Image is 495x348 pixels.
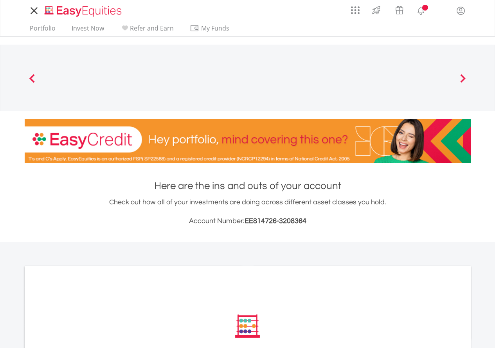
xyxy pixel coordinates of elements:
span: Refer and Earn [130,24,174,32]
a: Refer and Earn [117,24,177,36]
img: EasyEquities_Logo.png [43,5,125,18]
img: vouchers-v2.svg [393,4,406,16]
h1: Here are the ins and outs of your account [25,179,471,193]
span: EE814726-3208364 [245,217,306,225]
div: Check out how all of your investments are doing across different asset classes you hold. [25,197,471,227]
a: Vouchers [388,2,411,16]
a: Invest Now [68,24,107,36]
a: Notifications [411,2,431,18]
a: Portfolio [27,24,59,36]
a: My Profile [451,2,471,19]
a: Home page [41,2,125,18]
a: AppsGrid [346,2,365,14]
img: grid-menu-icon.svg [351,6,360,14]
span: My Funds [190,23,241,33]
img: EasyCredit Promotion Banner [25,119,471,163]
img: thrive-v2.svg [370,4,383,16]
a: FAQ's and Support [431,2,451,18]
h3: Account Number: [25,216,471,227]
